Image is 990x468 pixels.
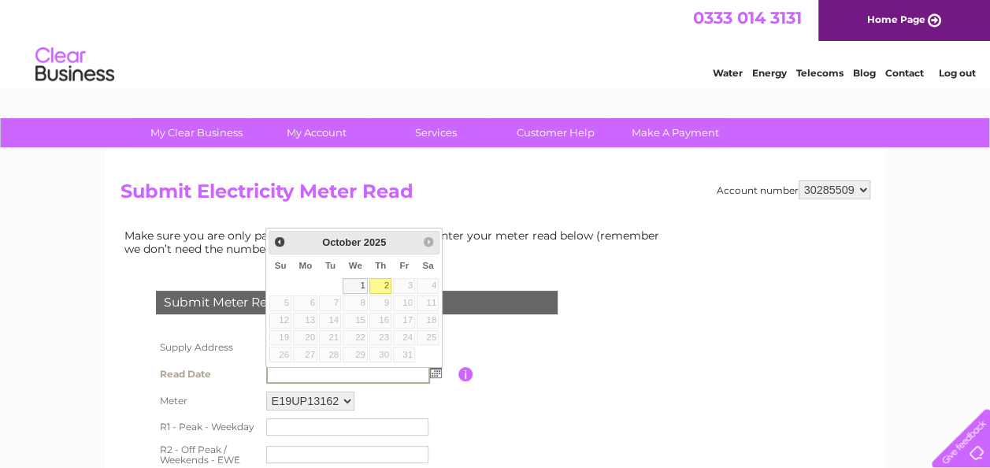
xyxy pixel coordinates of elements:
input: Information [458,367,473,381]
a: Prev [271,233,289,251]
span: 2025 [364,236,386,248]
a: Water [713,67,743,79]
span: Tuesday [325,261,336,270]
h2: Submit Electricity Meter Read [121,180,870,210]
img: ... [430,366,442,378]
a: Log out [938,67,975,79]
a: Services [371,118,501,147]
a: Telecoms [796,67,844,79]
a: My Clear Business [132,118,261,147]
span: Monday [298,261,312,270]
div: Submit Meter Read [156,291,558,314]
span: Thursday [375,261,386,270]
div: Clear Business is a trading name of Verastar Limited (registered in [GEOGRAPHIC_DATA] No. 3667643... [124,9,868,76]
span: Prev [273,236,286,248]
a: 0333 014 3131 [693,8,802,28]
a: My Account [251,118,381,147]
a: 2 [369,278,391,294]
a: Contact [885,67,924,79]
span: Saturday [422,261,433,270]
img: logo.png [35,41,115,89]
a: Energy [752,67,787,79]
a: Blog [853,67,876,79]
td: Make sure you are only paying for what you use. Simply enter your meter read below (remember we d... [121,225,672,258]
span: October [322,236,361,248]
a: Customer Help [491,118,621,147]
th: R1 - Peak - Weekday [152,414,262,440]
a: 1 [343,278,368,294]
th: Read Date [152,361,262,388]
span: Sunday [275,261,287,270]
th: Meter [152,388,262,414]
div: Account number [717,180,870,199]
a: Make A Payment [610,118,740,147]
th: Supply Address [152,334,262,361]
span: Friday [399,261,409,270]
span: Wednesday [349,261,362,270]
